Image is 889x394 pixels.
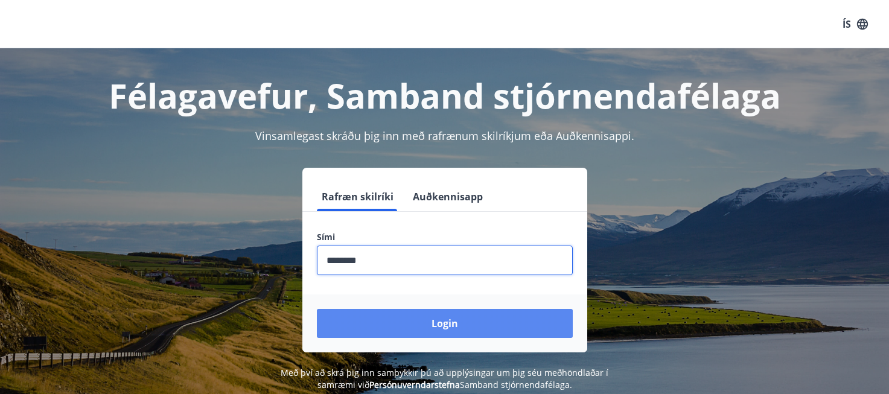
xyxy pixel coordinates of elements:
[408,182,488,211] button: Auðkennisapp
[317,231,573,243] label: Sími
[255,129,634,143] span: Vinsamlegast skráðu þig inn með rafrænum skilríkjum eða Auðkennisappi.
[317,182,398,211] button: Rafræn skilríki
[836,13,875,35] button: ÍS
[317,309,573,338] button: Login
[369,379,460,390] a: Persónuverndarstefna
[281,367,608,390] span: Með því að skrá þig inn samþykkir þú að upplýsingar um þig séu meðhöndlaðar í samræmi við Samband...
[25,72,865,118] h1: Félagavefur, Samband stjórnendafélaga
